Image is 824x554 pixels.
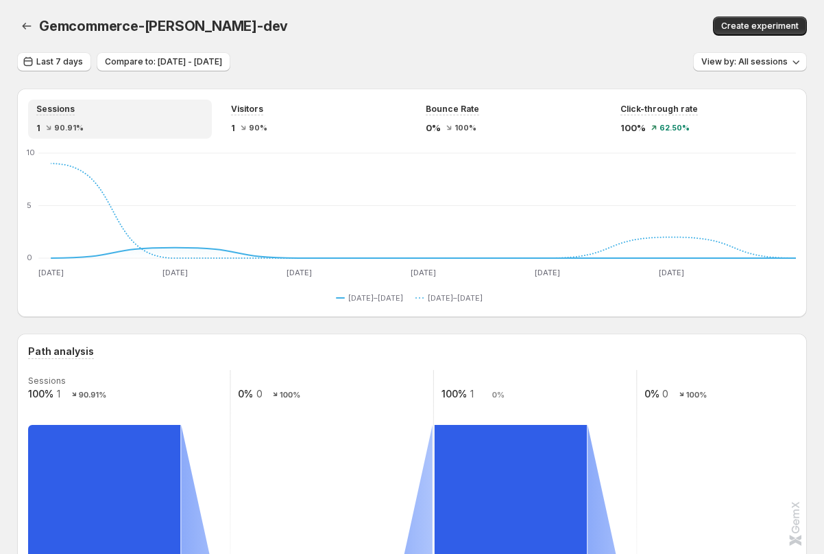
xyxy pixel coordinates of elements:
[620,104,698,115] span: Click-through rate
[721,21,799,32] span: Create experiment
[256,388,263,400] text: 0
[36,121,40,135] span: 1
[28,376,66,386] text: Sessions
[426,104,479,115] span: Bounce Rate
[57,388,60,400] text: 1
[441,388,467,400] text: 100%
[249,124,267,132] span: 90%
[287,268,312,277] text: [DATE]
[455,124,476,132] span: 100%
[28,345,94,358] h3: Path analysis
[27,200,32,210] text: 5
[162,268,188,277] text: [DATE]
[428,292,483,303] span: [DATE]–[DATE]
[280,390,300,400] text: 100%
[17,52,91,71] button: Last 7 days
[79,390,106,400] text: 90.91%
[27,253,32,262] text: 0
[348,292,403,303] span: [DATE]–[DATE]
[38,268,64,277] text: [DATE]
[238,388,253,400] text: 0%
[105,56,222,67] span: Compare to: [DATE] - [DATE]
[693,52,807,71] button: View by: All sessions
[415,290,488,306] button: [DATE]–[DATE]
[336,290,409,306] button: [DATE]–[DATE]
[36,104,75,115] span: Sessions
[659,268,684,277] text: [DATE]
[686,390,707,400] text: 100%
[426,121,441,135] span: 0%
[411,268,436,277] text: [DATE]
[470,388,474,400] text: 1
[231,121,235,135] span: 1
[701,56,788,67] span: View by: All sessions
[54,124,84,132] span: 90.91%
[535,268,560,277] text: [DATE]
[620,121,646,135] span: 100%
[27,148,35,157] text: 10
[231,104,263,115] span: Visitors
[659,124,690,132] span: 62.50%
[97,52,230,71] button: Compare to: [DATE] - [DATE]
[39,18,288,34] span: Gemcommerce-[PERSON_NAME]-dev
[662,388,668,400] text: 0
[644,388,659,400] text: 0%
[713,16,807,36] button: Create experiment
[28,388,53,400] text: 100%
[492,390,505,400] text: 0%
[36,56,83,67] span: Last 7 days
